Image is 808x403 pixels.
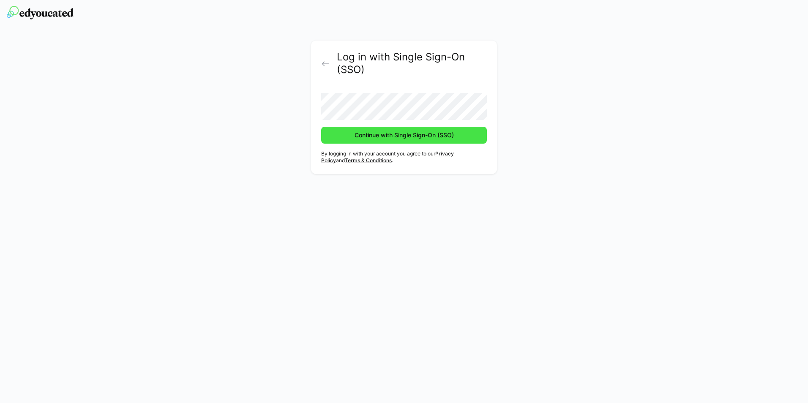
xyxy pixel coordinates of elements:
[321,150,454,163] a: Privacy Policy
[337,51,487,76] h2: Log in with Single Sign-On (SSO)
[353,131,455,139] span: Continue with Single Sign-On (SSO)
[345,157,392,163] a: Terms & Conditions
[7,6,74,19] img: edyoucated
[321,127,487,144] button: Continue with Single Sign-On (SSO)
[321,150,487,164] p: By logging in with your account you agree to our and .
